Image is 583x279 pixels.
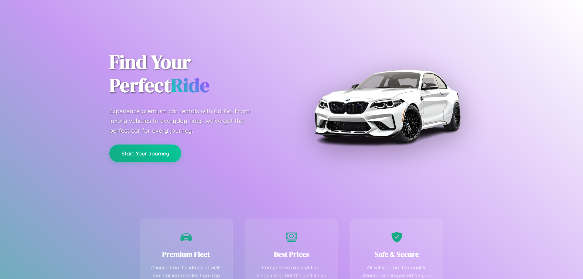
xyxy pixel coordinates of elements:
[149,249,223,259] h3: Premium Fleet
[171,72,210,98] span: Ride
[360,249,434,259] h3: Safe & Secure
[254,249,329,259] h3: Best Prices
[109,106,261,135] p: Experience premium car rentals with CarGo. From luxury vehicles to everyday rides, we've got the ...
[109,50,282,97] h1: Find Your Perfect
[311,30,463,182] img: Premium BMW car rental vehicle
[109,145,181,162] button: Start Your Journey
